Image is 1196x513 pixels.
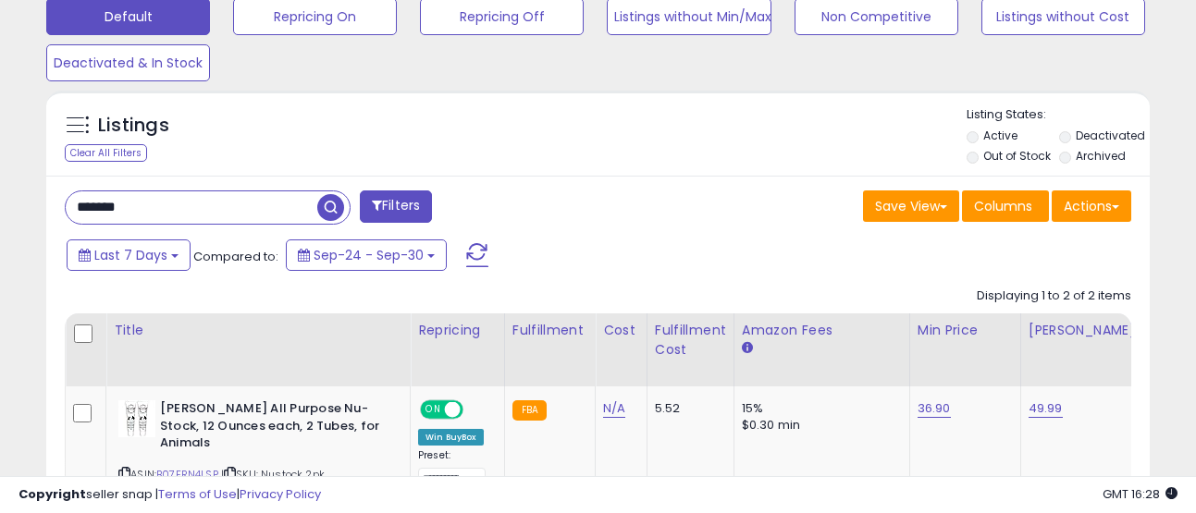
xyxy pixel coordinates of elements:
span: 2025-10-8 16:28 GMT [1103,485,1178,503]
b: [PERSON_NAME] All Purpose Nu-Stock, 12 Ounces each, 2 Tubes, for Animals [160,400,385,457]
div: Cost [603,321,639,340]
button: Columns [962,190,1049,222]
div: Amazon Fees [742,321,902,340]
small: Amazon Fees. [742,340,753,357]
div: Min Price [918,321,1013,340]
div: Fulfillment Cost [655,321,726,360]
div: [PERSON_NAME] [1029,321,1139,340]
div: 15% [742,400,895,417]
span: ON [422,402,445,418]
button: Last 7 Days [67,239,191,271]
a: Terms of Use [158,485,237,503]
button: Filters [360,190,432,223]
span: Sep-24 - Sep-30 [314,246,424,264]
div: Win BuyBox [418,429,484,446]
a: 49.99 [1029,399,1063,418]
label: Active [983,128,1017,143]
p: Listing States: [967,106,1150,124]
small: FBA [512,400,547,421]
span: Columns [974,197,1032,215]
div: Displaying 1 to 2 of 2 items [977,287,1131,305]
a: 36.90 [918,399,951,418]
img: 41pxHYYqN8L._SL40_.jpg [118,400,155,437]
strong: Copyright [18,485,86,503]
div: Fulfillment [512,321,587,340]
a: Privacy Policy [240,485,321,503]
button: Sep-24 - Sep-30 [286,239,447,271]
div: Preset: [418,449,490,491]
label: Archived [1076,148,1126,164]
div: $0.30 min [742,417,895,434]
div: Title [114,321,402,340]
span: OFF [461,402,490,418]
div: Clear All Filters [65,144,147,162]
div: 5.52 [655,400,720,417]
h5: Listings [98,113,169,139]
div: seller snap | | [18,486,321,504]
button: Deactivated & In Stock [46,44,210,81]
a: N/A [603,399,625,418]
button: Save View [863,190,959,222]
button: Actions [1052,190,1131,222]
div: Repricing [418,321,497,340]
span: Compared to: [193,248,278,265]
span: Last 7 Days [94,246,167,264]
label: Deactivated [1076,128,1145,143]
label: Out of Stock [983,148,1051,164]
